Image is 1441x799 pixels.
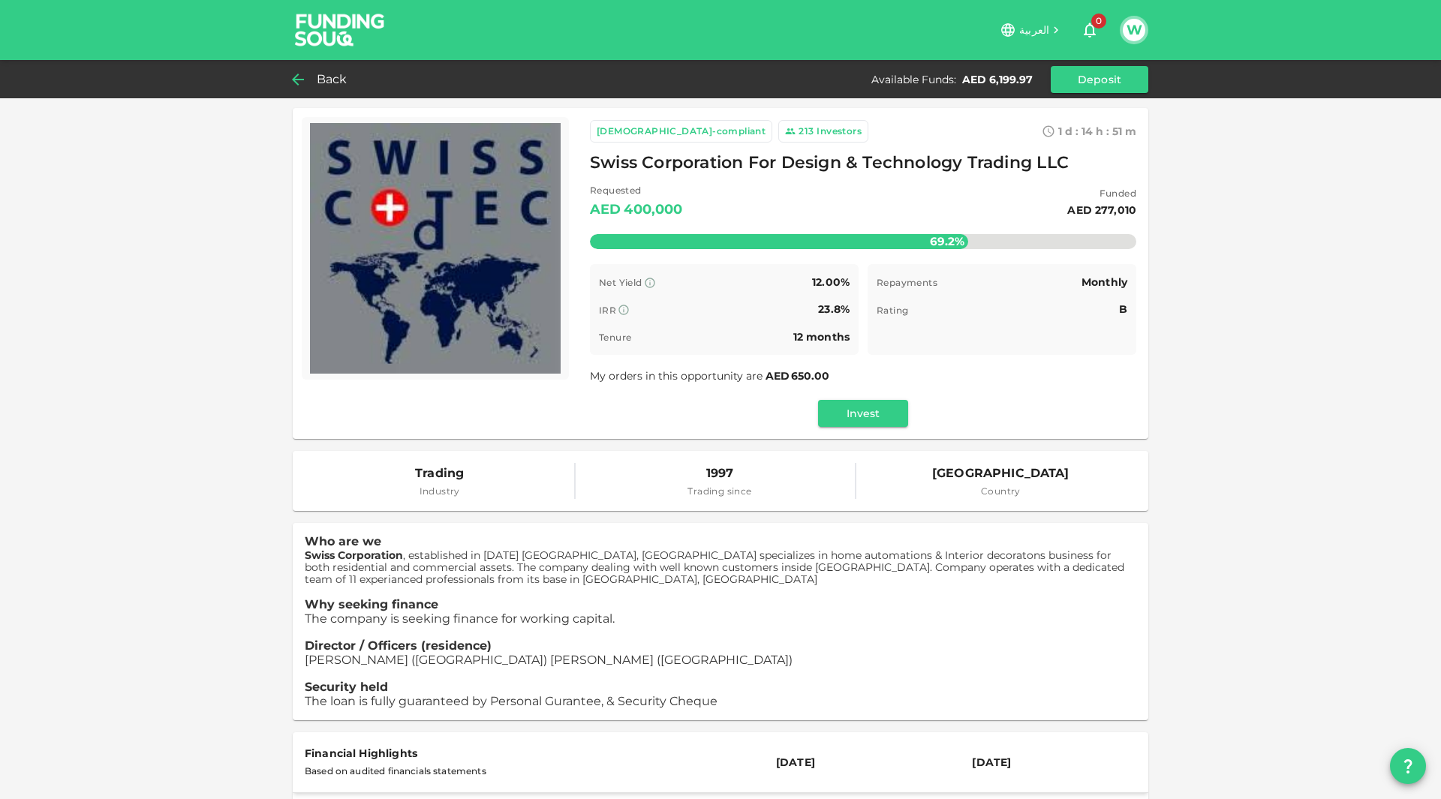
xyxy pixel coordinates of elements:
span: h : [1096,125,1109,138]
span: Monthly [1082,275,1127,289]
span: The loan is fully guaranteed by Personal Gurantee, & Security Cheque [305,694,717,708]
span: Back [317,69,347,90]
span: 51 [1112,125,1122,138]
span: العربية [1019,23,1049,37]
span: Why seeking finance [305,597,438,611]
span: Swiss Corporation For Design & Technology Trading LLC [590,149,1069,178]
span: Trading since [687,484,751,499]
span: 1 [1058,125,1062,138]
span: [GEOGRAPHIC_DATA] [932,463,1069,484]
span: B [1119,302,1127,316]
div: Based on audited financials statements [305,762,752,780]
span: Who are we [305,534,381,548]
span: Director / Officers (residence) [305,638,492,653]
button: question [1390,748,1426,784]
span: 12 months [793,330,850,344]
span: Requested [590,183,683,198]
span: Rating [877,305,908,316]
div: Investors [817,124,862,139]
span: Repayments [877,277,937,288]
div: Available Funds : [871,72,956,87]
span: 1997 [687,463,751,484]
th: [DATE] [960,732,1148,793]
img: Marketplace Logo [310,123,561,374]
span: My orders in this opportunity are [590,369,831,383]
span: 23.8% [818,302,850,316]
span: 12.00% [812,275,850,289]
span: Industry [415,484,464,499]
span: 14 [1082,125,1093,138]
button: Invest [818,400,908,427]
span: m [1125,125,1136,138]
span: [PERSON_NAME] ([GEOGRAPHIC_DATA]) [PERSON_NAME] ([GEOGRAPHIC_DATA]) [305,653,793,667]
span: The company is seeking finance for working capital. [305,611,615,626]
span: d : [1065,125,1078,138]
span: Country [932,484,1069,499]
button: W [1123,19,1145,41]
strong: Swiss Corporation [305,548,403,562]
span: 0 [1091,14,1106,29]
button: Deposit [1051,66,1148,93]
span: Security held [305,680,388,694]
span: Tenure [599,332,631,343]
p: , established in [DATE] [GEOGRAPHIC_DATA], [GEOGRAPHIC_DATA] specializes in home automations & In... [305,549,1136,585]
th: [DATE] [764,732,960,793]
span: 650.00 [791,369,829,383]
span: Net Yield [599,277,642,288]
div: Financial Highlights [305,744,752,762]
div: AED 6,199.97 [962,72,1033,87]
span: Trading [415,463,464,484]
button: 0 [1075,15,1105,45]
span: AED [766,369,790,383]
div: [DEMOGRAPHIC_DATA]-compliant [597,124,766,139]
div: 213 [799,124,814,139]
span: IRR [599,305,616,316]
span: Funded [1067,186,1136,201]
